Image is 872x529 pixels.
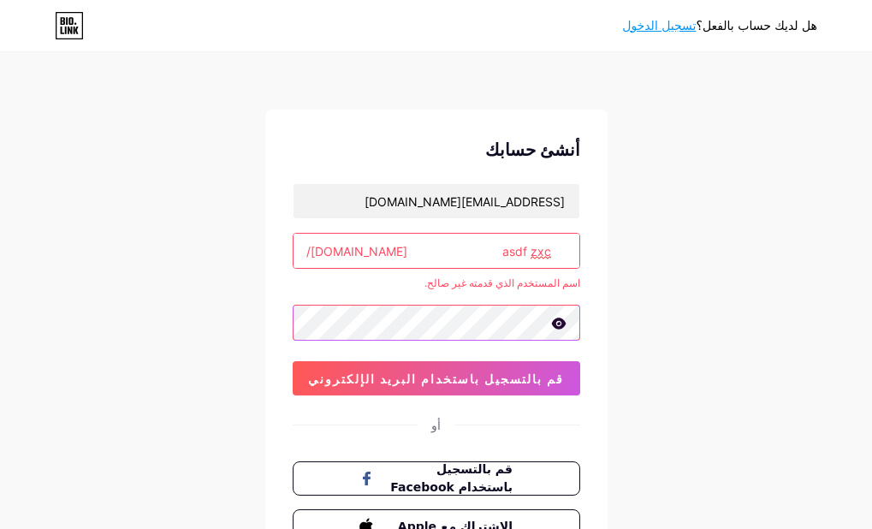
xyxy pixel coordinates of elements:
span: قم بالتسجيل باستخدام البريد الإلكتروني [308,371,564,386]
input: اسم المستخدم [294,234,579,268]
div: أنشئ حسابك [293,137,580,163]
input: البريد الإلكتروني [294,184,579,218]
button: قم بالتسجيل باستخدام Facebook [293,461,580,496]
div: هل لديك حساب بالفعل؟ [622,17,817,35]
button: قم بالتسجيل باستخدام البريد الإلكتروني [293,361,580,395]
span: قم بالتسجيل باستخدام Facebook [380,461,513,496]
a: تسجيل الدخول [622,19,696,33]
div: أو [431,416,441,434]
div: [DOMAIN_NAME]/ [306,242,407,260]
div: اسم المستخدم الذي قدمته غير صالح. [293,276,580,291]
